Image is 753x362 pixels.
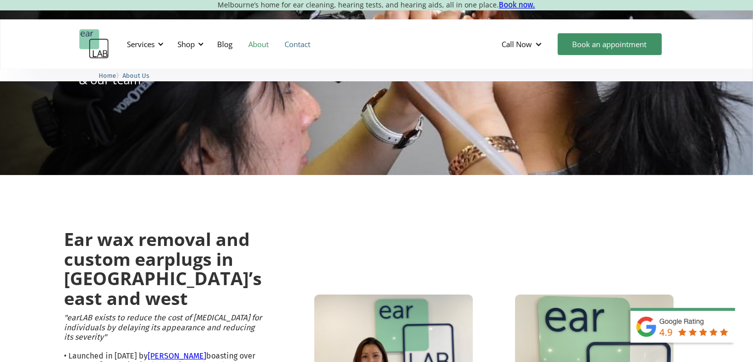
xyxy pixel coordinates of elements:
span: Home [99,72,116,79]
span: About Us [123,72,150,79]
div: Shop [178,39,195,49]
a: About Us [123,70,150,80]
em: "earLAB exists to reduce the cost of [MEDICAL_DATA] for individuals by delaying its appearance an... [64,313,262,341]
a: [PERSON_NAME] [148,351,207,361]
div: Call Now [494,29,553,59]
li: 〉 [99,70,123,81]
a: About [241,30,277,59]
h2: Ear wax removal and custom earplugs in [GEOGRAPHIC_DATA]’s east and west [64,230,262,308]
div: Shop [172,29,207,59]
a: Contact [277,30,319,59]
a: Book an appointment [558,33,662,55]
div: Call Now [502,39,532,49]
a: home [79,29,109,59]
a: Home [99,70,116,80]
div: Services [121,29,167,59]
div: Services [127,39,155,49]
a: Blog [210,30,241,59]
